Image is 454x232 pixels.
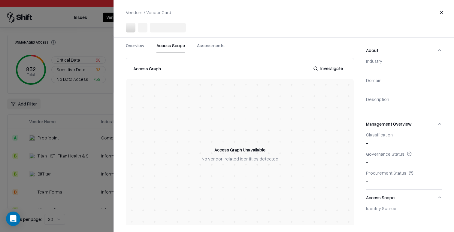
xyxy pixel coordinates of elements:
button: Assessments [197,42,225,53]
div: Identity Source [366,206,442,211]
div: - [366,78,442,92]
div: - [366,151,442,166]
button: Overview [126,42,144,53]
div: Domain [366,78,442,83]
div: - [366,132,442,146]
div: About [366,58,442,116]
button: Investigate [310,63,347,74]
div: Industry [366,58,442,64]
div: Classification [366,132,442,137]
div: Management Overview [366,132,442,189]
div: - [366,170,442,185]
div: Access Graph Unavailable [214,146,265,153]
div: Description [366,96,442,102]
button: Access Scope [156,42,185,53]
button: Access Scope [366,190,442,206]
div: Access Graph [133,65,161,72]
p: Vendors / Vendor Card [126,9,171,16]
button: Management Overview [366,116,442,132]
div: Governance Status [366,151,442,157]
span: - [366,66,442,73]
div: Procurement Status [366,170,442,176]
div: No vendor-related identities detected [201,156,278,162]
button: About [366,42,442,58]
div: Detected Access [366,225,442,230]
div: - [366,206,442,220]
div: - [366,96,442,111]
